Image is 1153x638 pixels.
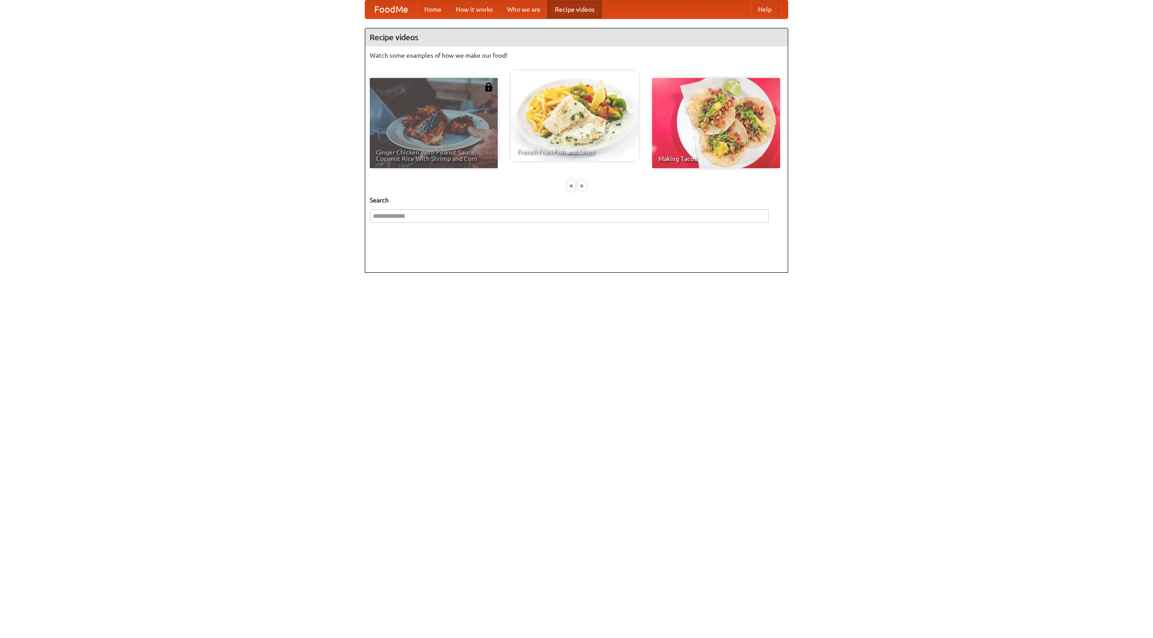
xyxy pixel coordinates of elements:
span: French Fries Fish and Chips [517,148,632,155]
h5: Search [370,196,783,205]
p: Watch some examples of how we make our food! [370,51,783,60]
a: How it works [449,0,500,18]
a: Recipe videos [548,0,602,18]
h4: Recipe videos [365,28,788,46]
div: « [567,180,575,191]
a: Home [417,0,449,18]
img: 483408.png [484,83,493,92]
a: Help [751,0,779,18]
a: Making Tacos [652,78,780,168]
a: FoodMe [365,0,417,18]
a: Who we are [500,0,548,18]
div: » [578,180,586,191]
a: French Fries Fish and Chips [511,71,639,161]
span: Making Tacos [658,156,774,162]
